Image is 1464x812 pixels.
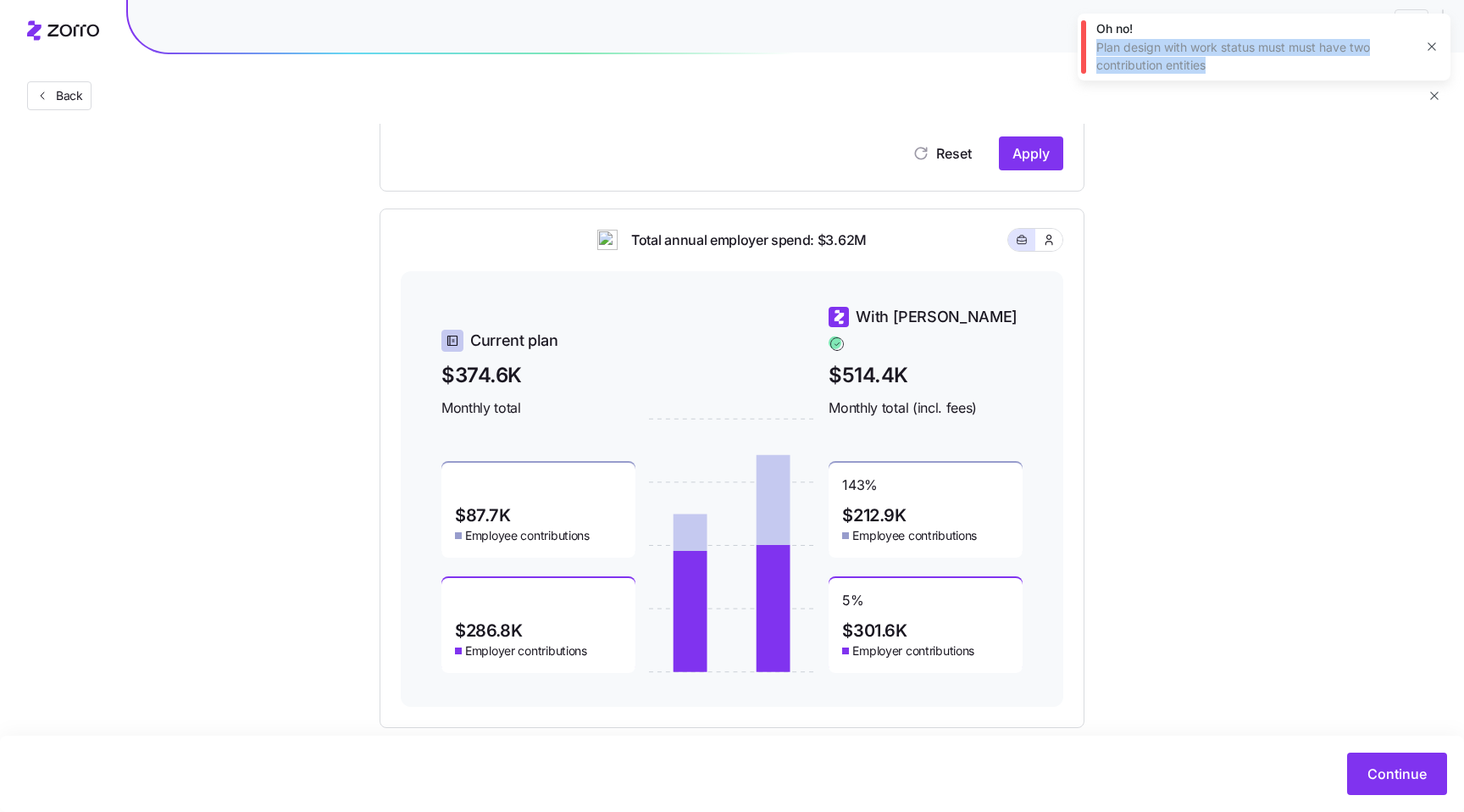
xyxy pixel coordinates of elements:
div: Oh no! [1096,20,1413,37]
span: Apply [1012,143,1050,164]
span: Employee contributions [852,527,977,544]
span: Current plan [470,329,558,353]
span: $286.8K [455,622,522,639]
img: ai-icon.png [597,230,618,250]
span: $87.7K [455,507,511,524]
button: Reset [899,136,985,170]
span: $301.6K [842,622,907,639]
span: Reset [936,143,972,164]
button: Back [27,81,91,110]
span: Employer contributions [852,642,974,659]
span: $212.9K [842,507,906,524]
span: 143 % [842,476,878,503]
span: With [PERSON_NAME] [856,305,1018,329]
span: Employee contributions [465,527,590,544]
span: 5 % [842,592,863,619]
div: Plan design with work status must must have two contribution entities [1096,39,1413,74]
span: Monthly total [441,398,635,419]
span: Monthly total (incl. fees) [829,398,1023,419]
span: $514.4K [829,359,1023,391]
span: Total annual employer spend: $3.62M [618,230,867,251]
span: Back [49,87,83,104]
button: Continue [1347,753,1447,795]
button: Apply [999,136,1063,170]
span: Continue [1367,764,1427,784]
span: Employer contributions [465,642,587,659]
span: $374.6K [441,359,635,391]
